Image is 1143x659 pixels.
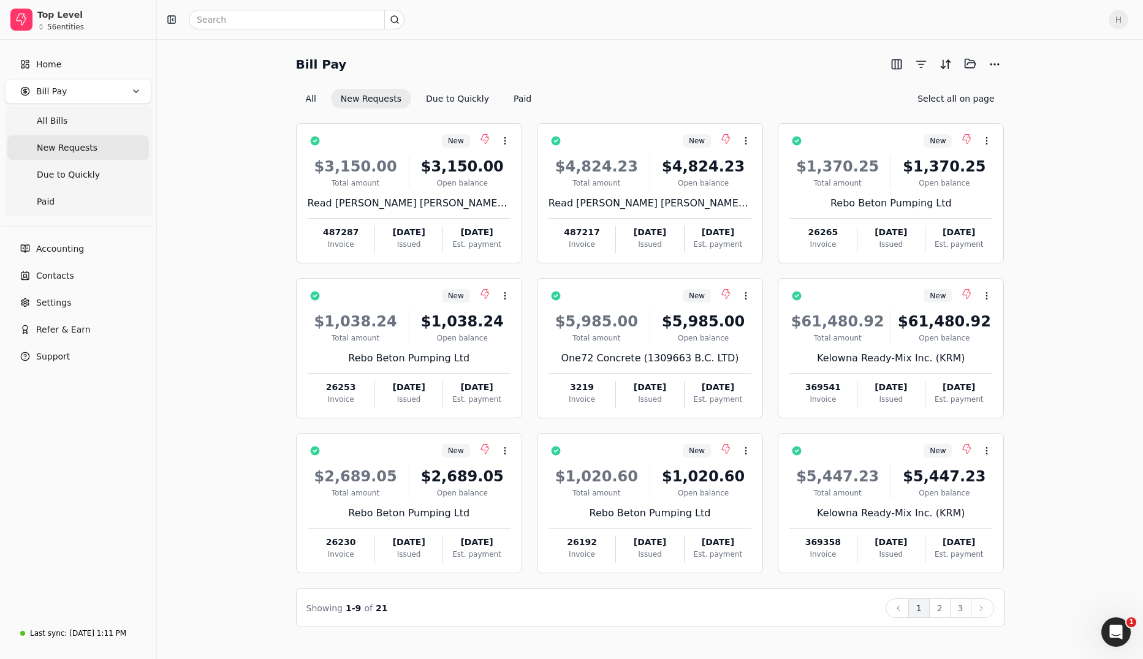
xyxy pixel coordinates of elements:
[549,394,615,405] div: Invoice
[36,58,61,71] span: Home
[929,598,951,618] button: 2
[36,269,74,282] span: Contacts
[896,333,992,344] div: Open balance
[549,311,645,333] div: $5,985.00
[896,311,992,333] div: $61,480.92
[549,226,615,239] div: 487217
[896,178,992,189] div: Open balance
[549,381,615,394] div: 3219
[414,156,511,178] div: $3,150.00
[375,549,442,560] div: Issued
[69,628,126,639] div: [DATE] 1:11 PM
[296,89,326,108] button: All
[7,189,149,214] a: Paid
[549,488,645,499] div: Total amount
[857,549,925,560] div: Issued
[308,239,374,250] div: Invoice
[616,394,683,405] div: Issued
[960,54,980,73] button: Batch (0)
[308,394,374,405] div: Invoice
[1126,617,1136,627] span: 1
[950,598,971,618] button: 3
[789,311,886,333] div: $61,480.92
[930,290,946,301] span: New
[549,333,645,344] div: Total amount
[36,323,91,336] span: Refer & Earn
[414,465,511,488] div: $2,689.05
[5,236,151,261] a: Accounting
[689,135,705,146] span: New
[7,135,149,160] a: New Requests
[925,549,992,560] div: Est. payment
[308,178,404,189] div: Total amount
[896,465,992,488] div: $5,447.23
[364,603,373,613] span: of
[308,465,404,488] div: $2,689.05
[5,79,151,104] button: Bill Pay
[925,381,992,394] div: [DATE]
[414,178,511,189] div: Open balance
[1101,617,1131,647] iframe: Intercom live chat
[985,55,1004,74] button: More
[655,311,751,333] div: $5,985.00
[37,115,67,127] span: All Bills
[616,239,683,250] div: Issued
[908,598,930,618] button: 1
[685,226,751,239] div: [DATE]
[308,226,374,239] div: 487287
[925,226,992,239] div: [DATE]
[36,85,67,98] span: Bill Pay
[296,55,347,74] h2: Bill Pay
[308,156,404,178] div: $3,150.00
[443,394,510,405] div: Est. payment
[689,445,705,456] span: New
[936,55,955,74] button: Sort
[549,156,645,178] div: $4,824.23
[549,465,645,488] div: $1,020.60
[5,52,151,77] a: Home
[789,196,992,211] div: Rebo Beton Pumping Ltd
[789,536,856,549] div: 369358
[925,536,992,549] div: [DATE]
[7,162,149,187] a: Due to Quickly
[908,89,1004,108] button: Select all on page
[375,394,442,405] div: Issued
[789,381,856,394] div: 369541
[448,135,464,146] span: New
[789,488,886,499] div: Total amount
[857,239,925,250] div: Issued
[414,488,511,499] div: Open balance
[857,381,925,394] div: [DATE]
[189,10,404,29] input: Search
[5,263,151,288] a: Contacts
[930,445,946,456] span: New
[655,156,751,178] div: $4,824.23
[443,226,510,239] div: [DATE]
[36,243,84,255] span: Accounting
[443,239,510,250] div: Est. payment
[549,549,615,560] div: Invoice
[375,381,442,394] div: [DATE]
[306,603,343,613] span: Showing
[414,333,511,344] div: Open balance
[37,168,100,181] span: Due to Quickly
[789,226,856,239] div: 26265
[5,344,151,369] button: Support
[857,226,925,239] div: [DATE]
[549,178,645,189] div: Total amount
[308,311,404,333] div: $1,038.24
[685,381,751,394] div: [DATE]
[375,239,442,250] div: Issued
[296,89,542,108] div: Invoice filter options
[414,311,511,333] div: $1,038.24
[789,394,856,405] div: Invoice
[930,135,946,146] span: New
[789,549,856,560] div: Invoice
[36,350,70,363] span: Support
[896,156,992,178] div: $1,370.25
[616,381,683,394] div: [DATE]
[616,549,683,560] div: Issued
[47,23,84,31] div: 56 entities
[549,506,751,521] div: Rebo Beton Pumping Ltd
[308,536,374,549] div: 26230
